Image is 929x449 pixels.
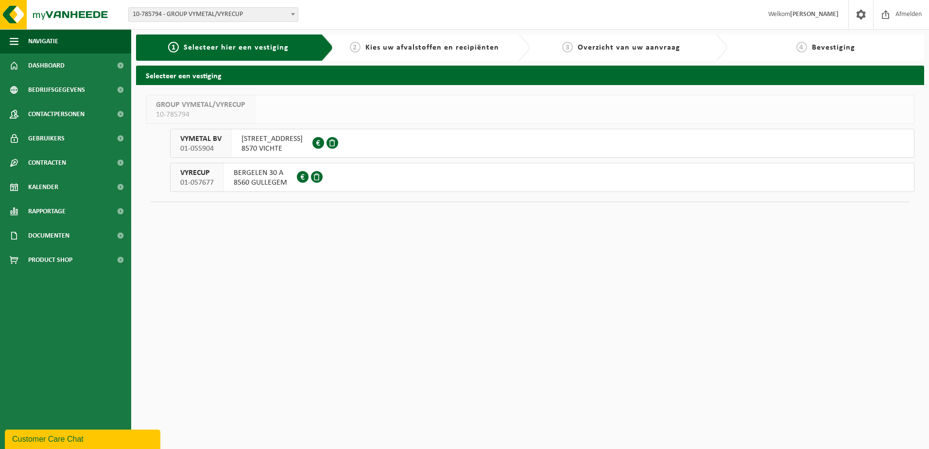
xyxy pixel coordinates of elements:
[156,100,245,110] span: GROUP VYMETAL/VYRECUP
[5,428,162,449] iframe: chat widget
[578,44,680,52] span: Overzicht van uw aanvraag
[136,66,924,85] h2: Selecteer een vestiging
[234,168,287,178] span: BERGELEN 30 A
[170,163,914,192] button: VYRECUP 01-057677 BERGELEN 30 A8560 GULLEGEM
[129,8,298,21] span: 10-785794 - GROUP VYMETAL/VYRECUP
[790,11,839,18] strong: [PERSON_NAME]
[28,151,66,175] span: Contracten
[28,248,72,272] span: Product Shop
[28,175,58,199] span: Kalender
[28,126,65,151] span: Gebruikers
[234,178,287,188] span: 8560 GULLEGEM
[128,7,298,22] span: 10-785794 - GROUP VYMETAL/VYRECUP
[28,78,85,102] span: Bedrijfsgegevens
[156,110,245,120] span: 10-785794
[365,44,499,52] span: Kies uw afvalstoffen en recipiënten
[28,224,69,248] span: Documenten
[28,199,66,224] span: Rapportage
[28,53,65,78] span: Dashboard
[350,42,361,52] span: 2
[168,42,179,52] span: 1
[241,134,303,144] span: [STREET_ADDRESS]
[180,144,222,154] span: 01-055904
[562,42,573,52] span: 3
[796,42,807,52] span: 4
[184,44,289,52] span: Selecteer hier een vestiging
[28,102,85,126] span: Contactpersonen
[180,168,214,178] span: VYRECUP
[180,178,214,188] span: 01-057677
[812,44,855,52] span: Bevestiging
[180,134,222,144] span: VYMETAL BV
[241,144,303,154] span: 8570 VICHTE
[28,29,58,53] span: Navigatie
[170,129,914,158] button: VYMETAL BV 01-055904 [STREET_ADDRESS]8570 VICHTE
